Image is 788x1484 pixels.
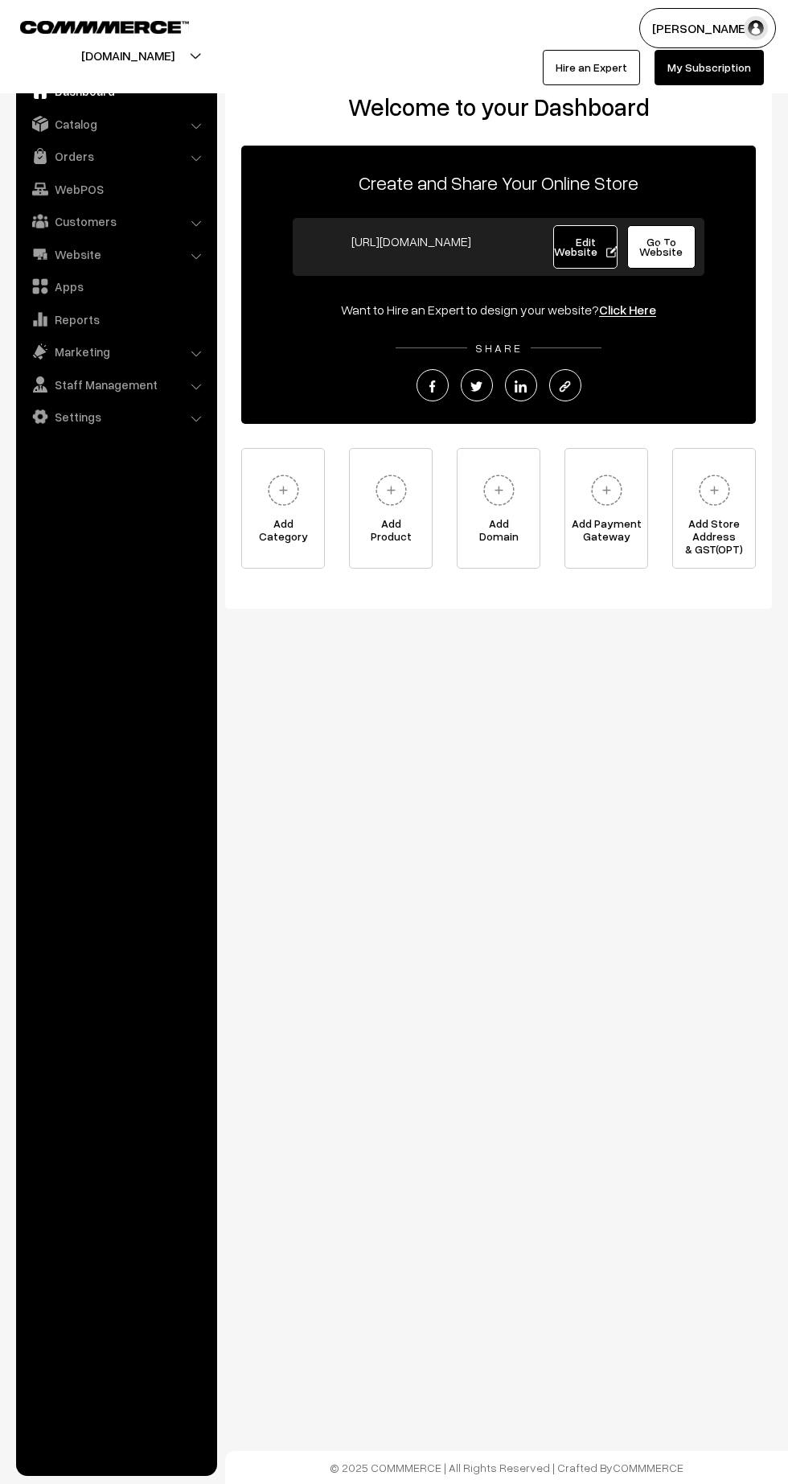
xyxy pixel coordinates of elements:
div: Want to Hire an Expert to design your website? [241,300,756,319]
span: Edit Website [554,235,618,258]
a: Settings [20,402,211,431]
footer: © 2025 COMMMERCE | All Rights Reserved | Crafted By [225,1451,788,1484]
a: Go To Website [627,225,696,269]
a: AddDomain [457,448,540,569]
a: Apps [20,272,211,301]
a: Staff Management [20,370,211,399]
a: COMMMERCE [613,1461,683,1474]
a: Add PaymentGateway [564,448,648,569]
p: Create and Share Your Online Store [241,168,756,197]
span: Add Product [350,517,432,549]
span: SHARE [467,341,531,355]
a: Orders [20,142,211,171]
a: Click Here [599,302,656,318]
span: Add Domain [458,517,540,549]
img: plus.svg [369,468,413,512]
a: Add Store Address& GST(OPT) [672,448,756,569]
button: [PERSON_NAME] [639,8,776,48]
img: COMMMERCE [20,21,189,33]
button: [DOMAIN_NAME] [25,35,231,76]
a: Customers [20,207,211,236]
img: plus.svg [692,468,737,512]
span: Add Payment Gateway [565,517,647,549]
a: WebPOS [20,175,211,203]
a: My Subscription [655,50,764,85]
img: plus.svg [477,468,521,512]
a: AddCategory [241,448,325,569]
a: AddProduct [349,448,433,569]
span: Go To Website [639,235,683,258]
a: Hire an Expert [543,50,640,85]
img: plus.svg [585,468,629,512]
span: Add Store Address & GST(OPT) [673,517,755,549]
a: COMMMERCE [20,16,161,35]
a: Reports [20,305,211,334]
a: Catalog [20,109,211,138]
a: Website [20,240,211,269]
h2: Welcome to your Dashboard [241,92,756,121]
img: plus.svg [261,468,306,512]
img: user [744,16,768,40]
a: Edit Website [553,225,618,269]
span: Add Category [242,517,324,549]
a: Marketing [20,337,211,366]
